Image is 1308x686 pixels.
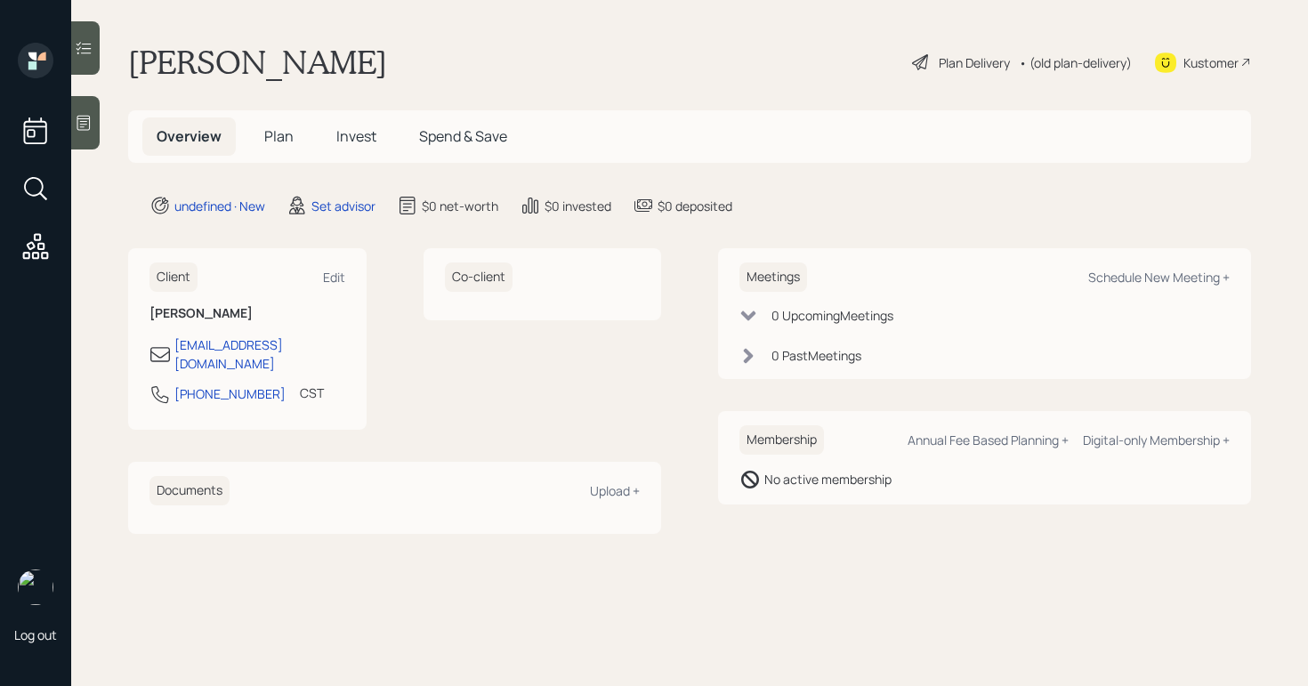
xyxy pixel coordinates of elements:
span: Invest [336,126,376,146]
div: [EMAIL_ADDRESS][DOMAIN_NAME] [174,335,345,373]
h6: Membership [739,425,824,455]
div: $0 net-worth [422,197,498,215]
h6: Client [149,262,198,292]
div: $0 deposited [658,197,732,215]
div: • (old plan-delivery) [1019,53,1132,72]
div: Plan Delivery [939,53,1010,72]
h6: Meetings [739,262,807,292]
div: CST [300,383,324,402]
span: Spend & Save [419,126,507,146]
h6: Documents [149,476,230,505]
div: Upload + [590,482,640,499]
div: Kustomer [1183,53,1239,72]
div: Set advisor [311,197,375,215]
div: Schedule New Meeting + [1088,269,1230,286]
div: Edit [323,269,345,286]
div: 0 Past Meeting s [771,346,861,365]
span: Overview [157,126,222,146]
div: Digital-only Membership + [1083,432,1230,448]
div: Log out [14,626,57,643]
h6: [PERSON_NAME] [149,306,345,321]
div: Annual Fee Based Planning + [908,432,1069,448]
h6: Co-client [445,262,513,292]
div: undefined · New [174,197,265,215]
img: retirable_logo.png [18,569,53,605]
div: $0 invested [545,197,611,215]
span: Plan [264,126,294,146]
h1: [PERSON_NAME] [128,43,387,82]
div: 0 Upcoming Meeting s [771,306,893,325]
div: No active membership [764,470,892,488]
div: [PHONE_NUMBER] [174,384,286,403]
